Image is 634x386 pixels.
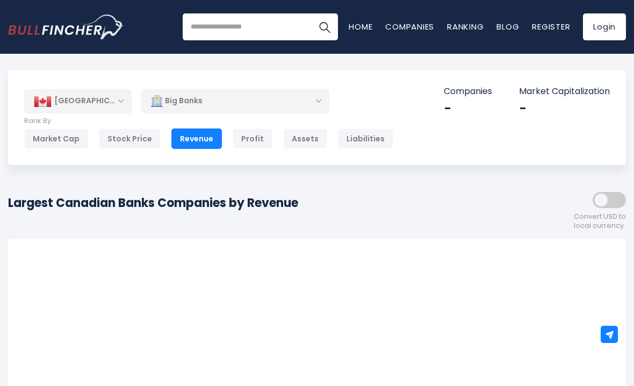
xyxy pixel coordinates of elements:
a: Companies [385,21,434,32]
a: Go to homepage [8,15,124,39]
h1: Largest Canadian Banks Companies by Revenue [8,194,298,212]
span: Convert USD to local currency [574,212,626,231]
button: Search [311,13,338,40]
div: - [444,100,492,117]
p: Companies [444,86,492,97]
div: - [519,100,610,117]
div: Stock Price [99,128,161,149]
a: Ranking [447,21,484,32]
a: Login [583,13,626,40]
a: Register [532,21,570,32]
div: Big Banks [141,89,329,113]
div: Market Cap [24,128,88,149]
div: Profit [233,128,272,149]
div: Revenue [171,128,222,149]
a: Home [349,21,372,32]
p: Market Capitalization [519,86,610,97]
div: Assets [283,128,327,149]
div: [GEOGRAPHIC_DATA] [24,89,132,113]
a: Blog [496,21,519,32]
p: Rank By [24,117,393,126]
div: Liabilities [338,128,393,149]
img: Bullfincher logo [8,15,124,39]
